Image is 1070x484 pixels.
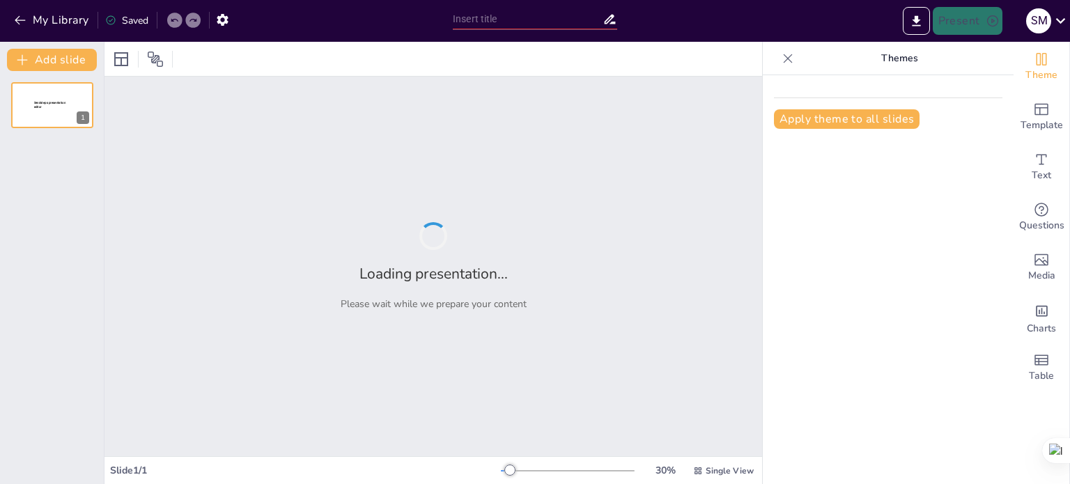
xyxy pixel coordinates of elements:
h2: Loading presentation... [359,264,508,283]
button: Present [933,7,1002,35]
span: Questions [1019,218,1064,233]
span: Text [1032,168,1051,183]
span: Charts [1027,321,1056,336]
div: Add charts and graphs [1014,292,1069,343]
button: Add slide [7,49,97,71]
span: Table [1029,368,1054,384]
div: Layout [110,48,132,70]
div: 30 % [649,464,682,477]
span: Position [147,51,164,68]
div: 1 [77,111,89,124]
span: Media [1028,268,1055,283]
div: Saved [105,14,148,27]
div: Slide 1 / 1 [110,464,501,477]
p: Please wait while we prepare your content [341,297,527,311]
div: Change the overall theme [1014,42,1069,92]
div: Add images, graphics, shapes or video [1014,242,1069,292]
div: S M [1026,8,1051,33]
button: Export to PowerPoint [903,7,930,35]
div: Add text boxes [1014,142,1069,192]
div: Get real-time input from your audience [1014,192,1069,242]
p: Themes [799,42,1000,75]
input: Insert title [453,9,603,29]
div: Add a table [1014,343,1069,393]
span: Single View [706,465,754,476]
button: My Library [10,9,95,31]
span: Sendsteps presentation editor [34,101,65,109]
button: Apply theme to all slides [774,109,920,129]
div: Add ready made slides [1014,92,1069,142]
span: Theme [1025,68,1057,83]
span: Template [1021,118,1063,133]
div: 1 [11,82,93,128]
button: S M [1026,7,1051,35]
